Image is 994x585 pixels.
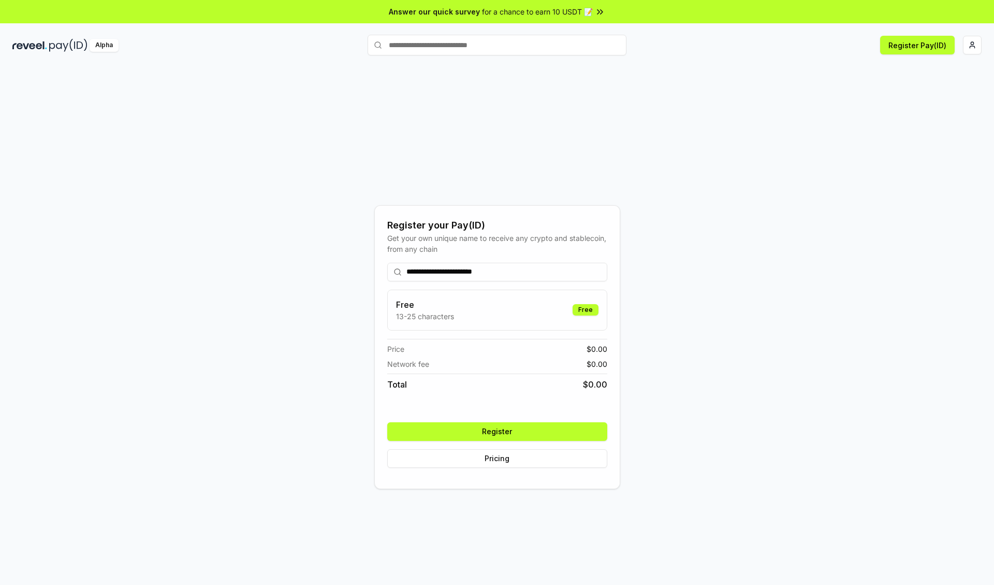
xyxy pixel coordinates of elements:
[573,304,598,316] div: Free
[587,359,607,369] span: $ 0.00
[387,344,404,354] span: Price
[12,39,47,52] img: reveel_dark
[583,378,607,391] span: $ 0.00
[396,298,454,311] h3: Free
[587,344,607,354] span: $ 0.00
[90,39,119,52] div: Alpha
[396,311,454,322] p: 13-25 characters
[389,6,480,17] span: Answer our quick survey
[387,218,607,233] div: Register your Pay(ID)
[387,359,429,369] span: Network fee
[49,39,87,52] img: pay_id
[387,449,607,468] button: Pricing
[387,378,407,391] span: Total
[482,6,593,17] span: for a chance to earn 10 USDT 📝
[387,422,607,441] button: Register
[880,36,955,54] button: Register Pay(ID)
[387,233,607,254] div: Get your own unique name to receive any crypto and stablecoin, from any chain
